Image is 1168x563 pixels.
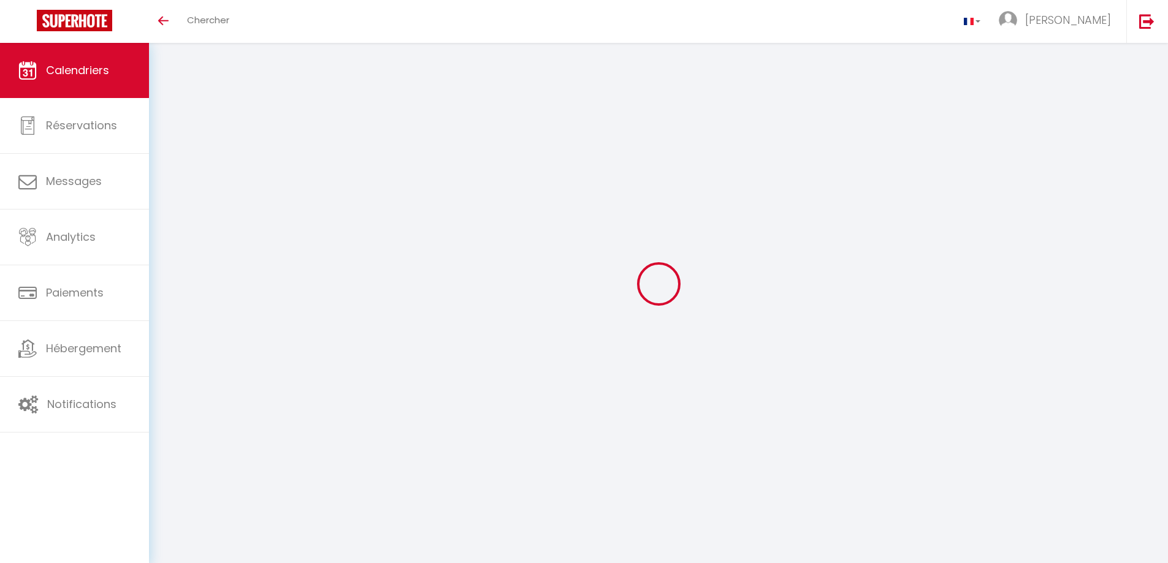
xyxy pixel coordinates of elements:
span: Chercher [187,13,229,26]
span: [PERSON_NAME] [1025,12,1111,28]
img: logout [1139,13,1155,29]
span: Messages [46,173,102,189]
img: Super Booking [37,10,112,31]
span: Hébergement [46,341,121,356]
span: Réservations [46,118,117,133]
img: ... [999,11,1017,29]
span: Notifications [47,396,116,412]
span: Calendriers [46,62,109,78]
span: Paiements [46,285,104,300]
span: Analytics [46,229,96,244]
